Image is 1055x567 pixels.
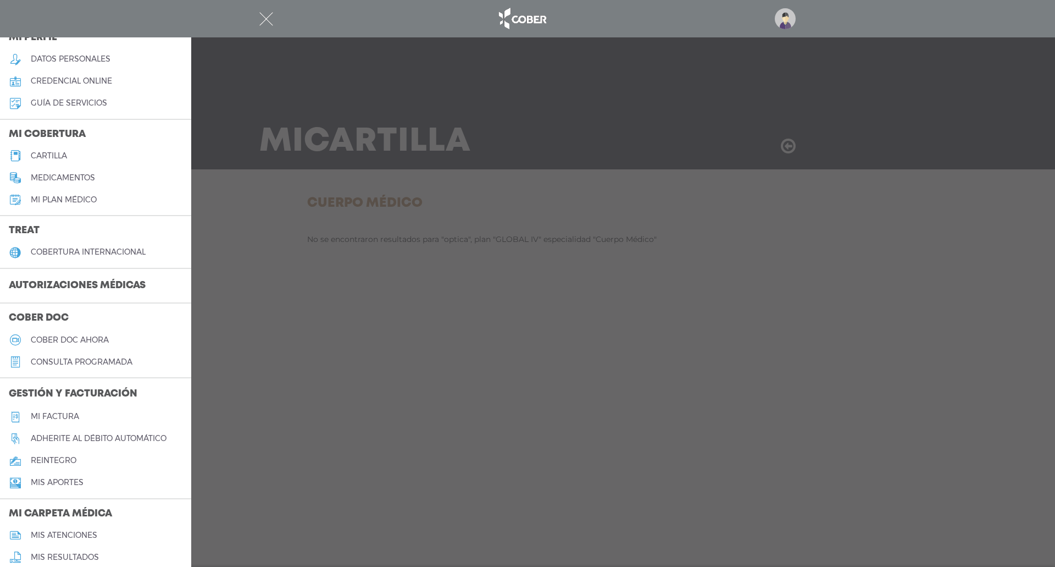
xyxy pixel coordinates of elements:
[31,54,110,64] h5: datos personales
[31,247,146,257] h5: cobertura internacional
[31,478,84,487] h5: Mis aportes
[259,12,273,26] img: Cober_menu-close-white.svg
[31,151,67,161] h5: cartilla
[31,412,79,421] h5: Mi factura
[31,195,97,205] h5: Mi plan médico
[31,553,99,562] h5: mis resultados
[493,5,551,32] img: logo_cober_home-white.png
[31,357,132,367] h5: consulta programada
[31,456,76,465] h5: reintegro
[31,173,95,183] h5: medicamentos
[31,76,112,86] h5: credencial online
[31,434,166,443] h5: Adherite al débito automático
[31,335,109,345] h5: Cober doc ahora
[775,8,796,29] img: profile-placeholder.svg
[31,531,97,540] h5: mis atenciones
[31,98,107,108] h5: guía de servicios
